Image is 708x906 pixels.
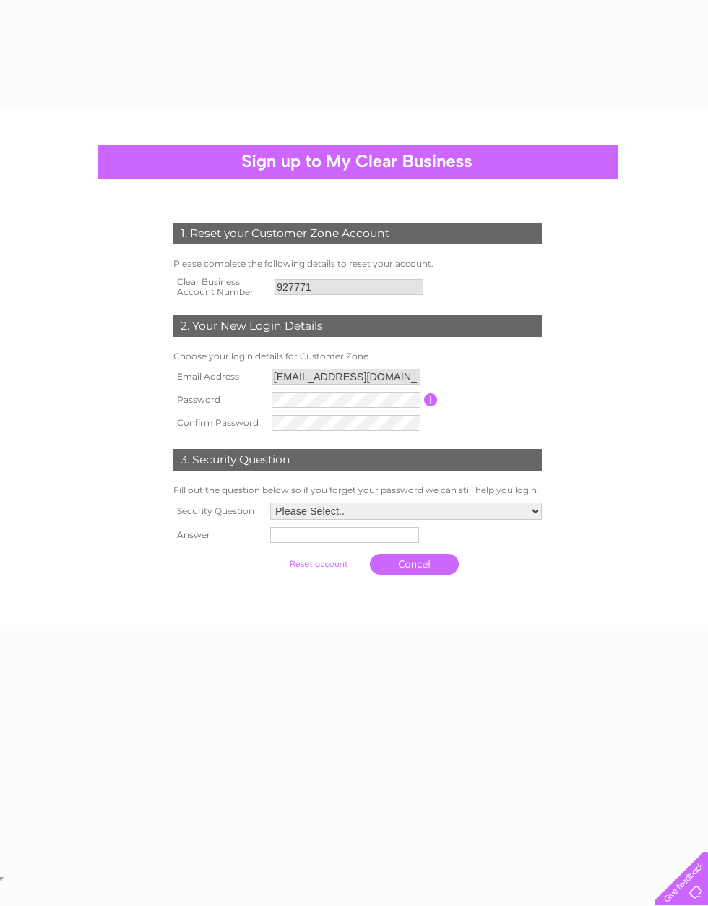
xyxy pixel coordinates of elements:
input: Submit [274,554,363,574]
a: Cancel [370,554,459,575]
th: Security Question [170,499,267,523]
th: Password [170,388,268,411]
input: Information [424,393,438,406]
div: 2. Your New Login Details [173,315,542,337]
th: Confirm Password [170,411,268,435]
th: Answer [170,523,267,547]
td: Fill out the question below so if you forget your password we can still help you login. [170,482,545,499]
div: 3. Security Question [173,449,542,471]
th: Clear Business Account Number [170,273,271,302]
td: Choose your login details for Customer Zone. [170,348,545,365]
td: Please complete the following details to reset your account. [170,255,545,273]
th: Email Address [170,365,268,388]
div: 1. Reset your Customer Zone Account [173,223,542,244]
